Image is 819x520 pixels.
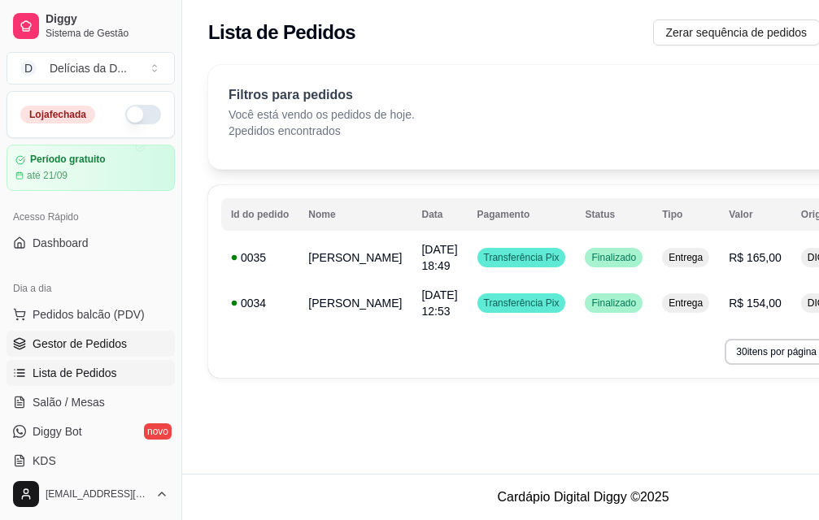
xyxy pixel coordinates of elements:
a: Gestor de Pedidos [7,331,175,357]
a: Salão / Mesas [7,389,175,415]
a: KDS [7,448,175,474]
span: Dashboard [33,235,89,251]
span: Lista de Pedidos [33,365,117,381]
td: [PERSON_NAME] [298,235,412,280]
p: Você está vendo os pedidos de hoje. [229,106,415,123]
span: Diggy [46,12,168,27]
span: Pedidos balcão (PDV) [33,306,145,323]
span: Diggy Bot [33,423,82,440]
span: Transferência Pix [481,297,563,310]
span: Gestor de Pedidos [33,336,127,352]
span: R$ 165,00 [729,251,782,264]
span: KDS [33,453,56,469]
a: DiggySistema de Gestão [7,6,175,45]
button: [EMAIL_ADDRESS][DOMAIN_NAME] [7,474,175,513]
a: Dashboard [7,230,175,256]
a: Período gratuitoaté 21/09 [7,145,175,191]
span: Transferência Pix [481,251,563,264]
th: Id do pedido [221,198,298,231]
article: até 21/09 [27,169,68,182]
h2: Lista de Pedidos [208,19,355,45]
p: Filtros para pedidos [229,85,415,105]
span: Sistema de Gestão [46,27,168,40]
span: Salão / Mesas [33,394,105,410]
th: Pagamento [468,198,576,231]
th: Data [412,198,467,231]
p: 2 pedidos encontrados [229,123,415,139]
div: Acesso Rápido [7,204,175,230]
div: 0034 [231,295,289,311]
button: Pedidos balcão (PDV) [7,301,175,327]
span: [DATE] 18:49 [421,243,457,272]
span: Zerar sequência de pedidos [666,24,808,41]
a: Diggy Botnovo [7,418,175,444]
span: [DATE] 12:53 [421,288,457,318]
th: Valor [719,198,791,231]
div: Loja fechada [20,106,95,123]
div: Delícias da D ... [50,60,127,76]
th: Status [575,198,652,231]
article: Período gratuito [30,154,106,166]
span: R$ 154,00 [729,297,782,310]
span: Finalizado [588,297,639,310]
th: Nome [298,198,412,231]
th: Tipo [652,198,719,231]
span: D [20,60,37,76]
button: Select a team [7,52,175,84]
div: 0035 [231,249,289,266]
span: Entrega [665,297,706,310]
td: [PERSON_NAME] [298,280,412,326]
div: Dia a dia [7,275,175,301]
a: Lista de Pedidos [7,360,175,386]
span: Entrega [665,251,706,264]
span: [EMAIL_ADDRESS][DOMAIN_NAME] [46,487,149,500]
span: Finalizado [588,251,639,264]
button: Alterar Status [125,105,161,124]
